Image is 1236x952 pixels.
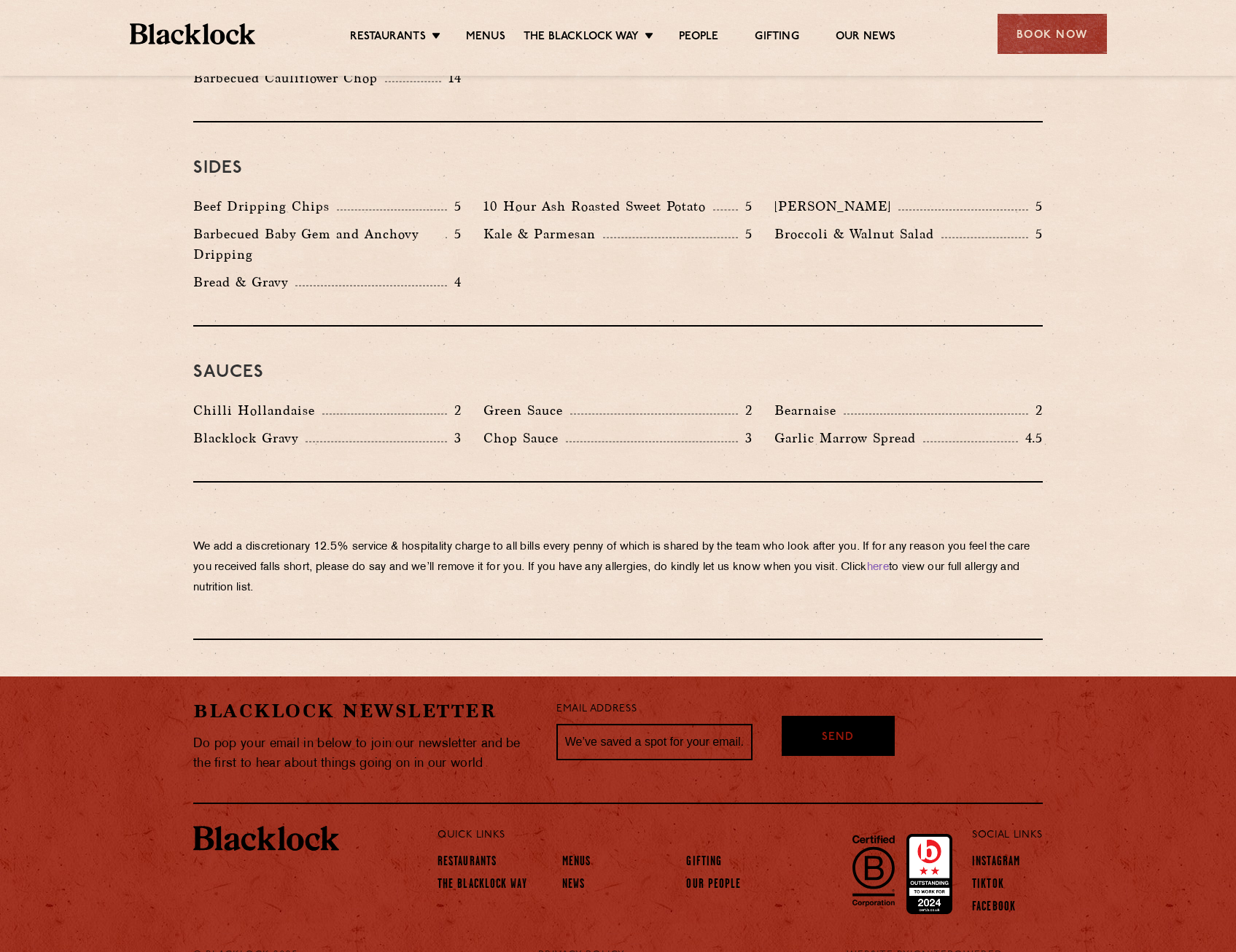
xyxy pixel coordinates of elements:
[447,401,462,420] p: 2
[193,272,295,292] p: Bread & Gravy
[774,224,941,244] p: Broccoli & Walnut Salad
[738,197,753,216] p: 5
[836,30,896,46] a: Our News
[483,224,603,244] p: Kale & Parmesan
[679,30,718,46] a: People
[774,400,844,421] p: Bearnaise
[738,401,753,420] p: 2
[193,224,446,265] p: Barbecued Baby Gem and Anchovy Dripping
[483,196,713,216] p: 10 Hour Ash Roasted Sweet Potato
[738,225,753,243] p: 5
[483,400,570,421] p: Green Sauce
[972,855,1020,871] a: Instagram
[193,363,1043,382] h3: Sauces
[774,428,923,448] p: Garlic Marrow Spread
[447,429,462,448] p: 3
[562,855,591,871] a: Menus
[466,30,505,46] a: Menus
[1018,429,1043,448] p: 4.5
[447,273,462,292] p: 4
[556,701,637,718] label: Email Address
[447,225,462,243] p: 5
[438,855,497,871] a: Restaurants
[193,68,385,88] p: Barbecued Cauliflower Chop
[193,196,337,216] p: Beef Dripping Chips
[562,878,585,894] a: News
[350,30,426,46] a: Restaurants
[867,562,889,573] a: here
[438,878,527,894] a: The Blacklock Way
[686,855,722,871] a: Gifting
[998,14,1107,54] div: Book Now
[193,826,339,851] img: BL_Textured_Logo-footer-cropped.svg
[556,724,753,760] input: We’ve saved a spot for your email...
[1028,197,1043,216] p: 5
[193,159,1043,178] h3: Sides
[438,826,924,845] p: Quick Links
[524,30,639,46] a: The Blacklock Way
[738,429,753,448] p: 3
[844,827,903,914] img: B-Corp-Logo-Black-RGB.svg
[483,428,566,448] p: Chop Sauce
[193,400,322,421] p: Chilli Hollandaise
[755,30,798,46] a: Gifting
[193,698,535,724] h2: Blacklock Newsletter
[906,834,952,914] img: Accred_2023_2star.png
[447,197,462,216] p: 5
[972,826,1043,845] p: Social Links
[441,69,462,87] p: 14
[972,900,1016,916] a: Facebook
[1028,225,1043,243] p: 5
[130,23,256,44] img: BL_Textured_Logo-footer-cropped.svg
[193,428,306,448] p: Blacklock Gravy
[686,878,741,894] a: Our People
[1028,401,1043,420] p: 2
[972,878,1004,894] a: TikTok
[193,537,1043,598] p: We add a discretionary 12.5% service & hospitality charge to all bills every penny of which is sh...
[774,196,898,216] p: [PERSON_NAME]
[822,730,854,746] span: Send
[193,734,535,773] p: Do pop your email in below to join our newsletter and be the first to hear about things going on ...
